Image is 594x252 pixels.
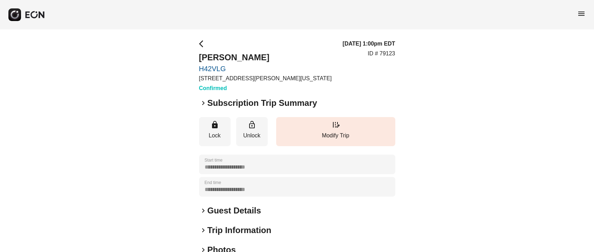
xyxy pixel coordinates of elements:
[199,99,207,107] span: keyboard_arrow_right
[199,52,332,63] h2: [PERSON_NAME]
[276,117,395,146] button: Modify Trip
[199,117,231,146] button: Lock
[199,64,332,73] a: H42VLG
[332,121,340,129] span: edit_road
[207,205,261,216] h2: Guest Details
[577,9,586,18] span: menu
[207,97,317,109] h2: Subscription Trip Summary
[280,131,392,140] p: Modify Trip
[199,74,332,83] p: [STREET_ADDRESS][PERSON_NAME][US_STATE]
[343,40,395,48] h3: [DATE] 1:00pm EDT
[368,49,395,58] p: ID # 79123
[203,131,227,140] p: Lock
[240,131,264,140] p: Unlock
[248,121,256,129] span: lock_open
[199,40,207,48] span: arrow_back_ios
[211,121,219,129] span: lock
[199,84,332,93] h3: Confirmed
[199,206,207,215] span: keyboard_arrow_right
[199,226,207,234] span: keyboard_arrow_right
[236,117,268,146] button: Unlock
[207,225,272,236] h2: Trip Information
